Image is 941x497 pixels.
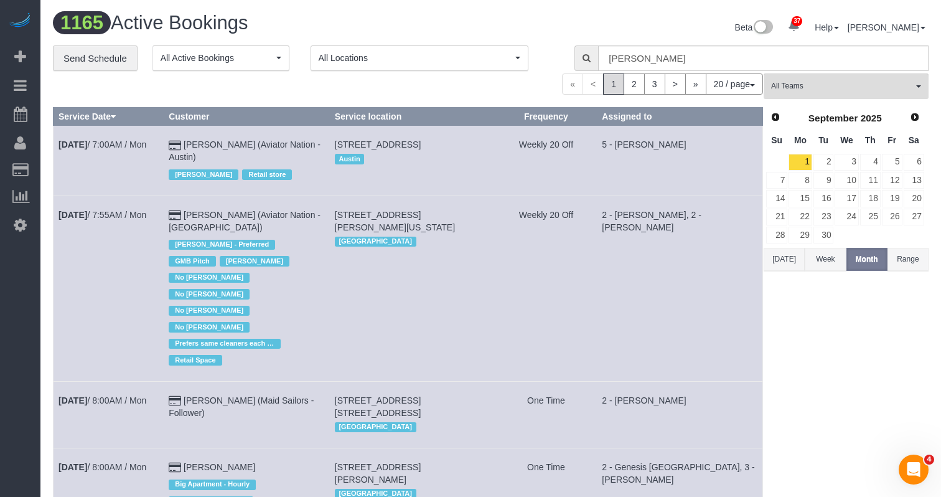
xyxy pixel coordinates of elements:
[169,210,321,232] a: [PERSON_NAME] (Aviator Nation - [GEOGRAPHIC_DATA])
[59,210,87,220] b: [DATE]
[766,190,787,207] a: 14
[220,256,289,266] span: [PERSON_NAME]
[335,234,490,250] div: Location
[909,135,919,145] span: Saturday
[495,108,597,126] th: Frequency
[789,172,812,189] a: 8
[770,112,780,122] span: Prev
[54,196,164,381] td: Schedule date
[813,190,834,207] a: 16
[59,462,146,472] a: [DATE]/ 8:00AM / Mon
[335,154,364,164] span: Austin
[59,210,146,220] a: [DATE]/ 7:55AM / Mon
[169,240,275,250] span: [PERSON_NAME] - Preferred
[764,73,929,99] button: All Teams
[597,381,763,448] td: Assigned to
[54,126,164,196] td: Schedule date
[860,172,881,189] a: 11
[169,140,321,162] a: [PERSON_NAME] (Aviator Nation - Austin)
[169,322,250,332] span: No [PERSON_NAME]
[169,256,216,266] span: GMB Pitch
[335,210,455,232] span: [STREET_ADDRESS][PERSON_NAME][US_STATE]
[562,73,583,95] span: «
[887,135,896,145] span: Friday
[335,462,421,485] span: [STREET_ADDRESS][PERSON_NAME]
[152,45,289,71] button: All Active Bookings
[319,52,512,64] span: All Locations
[335,419,490,435] div: Location
[597,126,763,196] td: Assigned to
[184,462,255,472] a: [PERSON_NAME]
[169,169,238,179] span: [PERSON_NAME]
[882,172,902,189] a: 12
[818,135,828,145] span: Tuesday
[54,108,164,126] th: Service Date
[860,209,881,225] a: 25
[813,154,834,171] a: 2
[242,169,292,179] span: Retail store
[597,196,763,381] td: Assigned to
[169,306,250,316] span: No [PERSON_NAME]
[583,73,604,95] span: <
[597,108,763,126] th: Assigned to
[904,209,924,225] a: 27
[771,81,913,92] span: All Teams
[329,381,495,448] td: Service location
[603,73,624,95] span: 1
[329,108,495,126] th: Service location
[53,45,138,72] a: Send Schedule
[865,135,876,145] span: Thursday
[169,339,281,349] span: Prefers same cleaners each time
[904,172,924,189] a: 13
[766,227,787,244] a: 28
[335,237,416,247] span: [GEOGRAPHIC_DATA]
[808,113,858,123] span: September
[813,172,834,189] a: 9
[882,154,902,171] a: 5
[169,289,250,299] span: No [PERSON_NAME]
[835,172,858,189] a: 10
[861,113,882,123] span: 2025
[169,397,181,405] i: Credit Card Payment
[665,73,686,95] a: >
[860,190,881,207] a: 18
[764,248,805,271] button: [DATE]
[882,190,902,207] a: 19
[7,12,32,30] a: Automaid Logo
[813,227,834,244] a: 30
[910,112,920,122] span: Next
[59,140,146,149] a: [DATE]/ 7:00AM / Mon
[835,154,858,171] a: 3
[887,248,929,271] button: Range
[335,395,421,418] span: [STREET_ADDRESS] [STREET_ADDRESS]
[789,190,812,207] a: 15
[794,135,807,145] span: Monday
[169,395,314,418] a: [PERSON_NAME] (Maid Sailors - Follower)
[904,190,924,207] a: 20
[495,126,597,196] td: Frequency
[164,126,330,196] td: Customer
[924,455,934,465] span: 4
[598,45,929,71] input: Enter the first 3 letters of the name to search
[54,381,164,448] td: Schedule date
[735,22,774,32] a: Beta
[311,45,528,71] button: All Locations
[495,196,597,381] td: Frequency
[767,109,784,126] a: Prev
[169,273,250,283] span: No [PERSON_NAME]
[164,108,330,126] th: Customer
[335,422,416,432] span: [GEOGRAPHIC_DATA]
[335,151,490,167] div: Location
[766,209,787,225] a: 21
[562,73,763,95] nav: Pagination navigation
[329,196,495,381] td: Service location
[899,455,929,485] iframe: Intercom live chat
[169,355,222,365] span: Retail Space
[169,141,181,150] i: Credit Card Payment
[766,172,787,189] a: 7
[329,126,495,196] td: Service location
[789,227,812,244] a: 29
[169,211,181,220] i: Credit Card Payment
[164,196,330,381] td: Customer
